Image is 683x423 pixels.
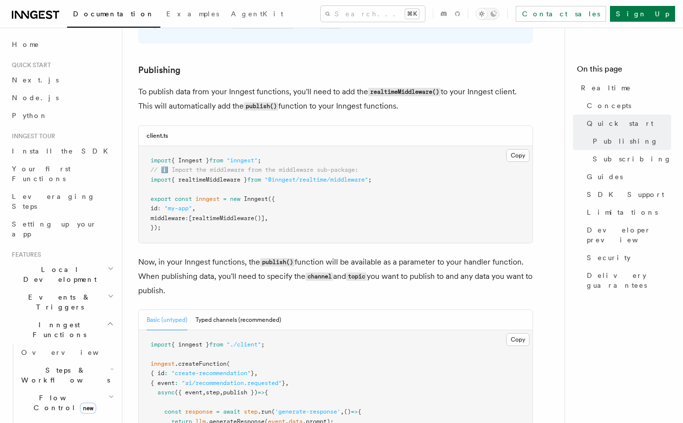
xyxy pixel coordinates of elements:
a: Realtime [577,79,671,97]
a: Guides [583,168,671,186]
span: { Inngest } [171,157,209,164]
span: : [157,205,161,212]
span: = [216,408,220,415]
span: : [175,380,178,386]
span: await [223,408,240,415]
span: , [341,408,344,415]
span: , [285,380,289,386]
a: AgentKit [225,3,289,27]
span: () [344,408,351,415]
h4: On this page [577,63,671,79]
span: Python [12,112,48,119]
button: Typed channels (recommended) [195,310,281,330]
a: Documentation [67,3,160,28]
span: from [247,176,261,183]
a: Node.js [8,89,116,107]
span: SDK Support [587,190,664,199]
span: middleware [151,215,185,222]
a: Install the SDK [8,142,116,160]
a: Concepts [583,97,671,115]
span: Your first Functions [12,165,71,183]
span: const [164,408,182,415]
span: "@inngest/realtime/middleware" [265,176,368,183]
button: Inngest Functions [8,316,116,344]
span: { [265,389,268,396]
h3: client.ts [147,132,168,140]
span: Subscribing [593,154,672,164]
code: publish() [244,102,278,111]
a: Publishing [138,63,181,77]
span: Delivery guarantees [587,270,671,290]
span: } [251,370,254,377]
a: Home [8,36,116,53]
span: ()] [254,215,265,222]
button: Flow Controlnew [17,389,116,417]
a: Subscribing [589,150,671,168]
span: step [244,408,258,415]
span: new [230,195,240,202]
button: Copy [506,333,530,346]
a: Limitations [583,203,671,221]
span: Leveraging Steps [12,192,95,210]
code: realtimeMiddleware() [368,88,441,96]
button: Local Development [8,261,116,288]
span: { event [151,380,175,386]
span: => [351,408,358,415]
button: Events & Triggers [8,288,116,316]
span: Inngest [244,195,268,202]
span: import [151,341,171,348]
span: Inngest Functions [8,320,107,340]
a: Python [8,107,116,124]
span: { realtimeMiddleware } [171,176,247,183]
a: Setting up your app [8,215,116,243]
span: Quick start [587,118,653,128]
span: "ai/recommendation.requested" [182,380,282,386]
span: , [220,389,223,396]
span: Concepts [587,101,631,111]
span: inngest [195,195,220,202]
span: .run [258,408,271,415]
span: Security [587,253,631,263]
span: // ℹ️ Import the middleware from the middleware sub-package: [151,166,358,173]
a: Quick start [583,115,671,132]
span: Events & Triggers [8,292,108,312]
a: Developer preview [583,221,671,249]
code: publish() [260,258,295,267]
span: Setting up your app [12,220,97,238]
a: Overview [17,344,116,361]
span: new [80,403,96,414]
span: { inngest } [171,341,209,348]
a: Contact sales [516,6,606,22]
span: , [254,370,258,377]
span: [ [189,215,192,222]
span: Steps & Workflows [17,365,110,385]
span: Examples [166,10,219,18]
span: , [202,389,206,396]
a: Sign Up [610,6,675,22]
code: topic [346,272,367,281]
span: Quick start [8,61,51,69]
span: ( [271,408,275,415]
span: AgentKit [231,10,283,18]
a: Security [583,249,671,267]
span: "./client" [227,341,261,348]
span: Node.js [12,94,59,102]
span: Developer preview [587,225,671,245]
span: Next.js [12,76,59,84]
span: import [151,157,171,164]
span: ({ [268,195,275,202]
a: Examples [160,3,225,27]
code: channel [305,272,333,281]
span: const [175,195,192,202]
span: step [206,389,220,396]
span: ; [258,157,261,164]
span: response [185,408,213,415]
span: Inngest tour [8,132,55,140]
p: Now, in your Inngest functions, the function will be available as a parameter to your handler fun... [138,255,533,298]
span: ({ event [175,389,202,396]
span: Realtime [581,83,631,93]
a: Next.js [8,71,116,89]
span: ; [368,176,372,183]
span: "create-recommendation" [171,370,251,377]
span: 'generate-response' [275,408,341,415]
